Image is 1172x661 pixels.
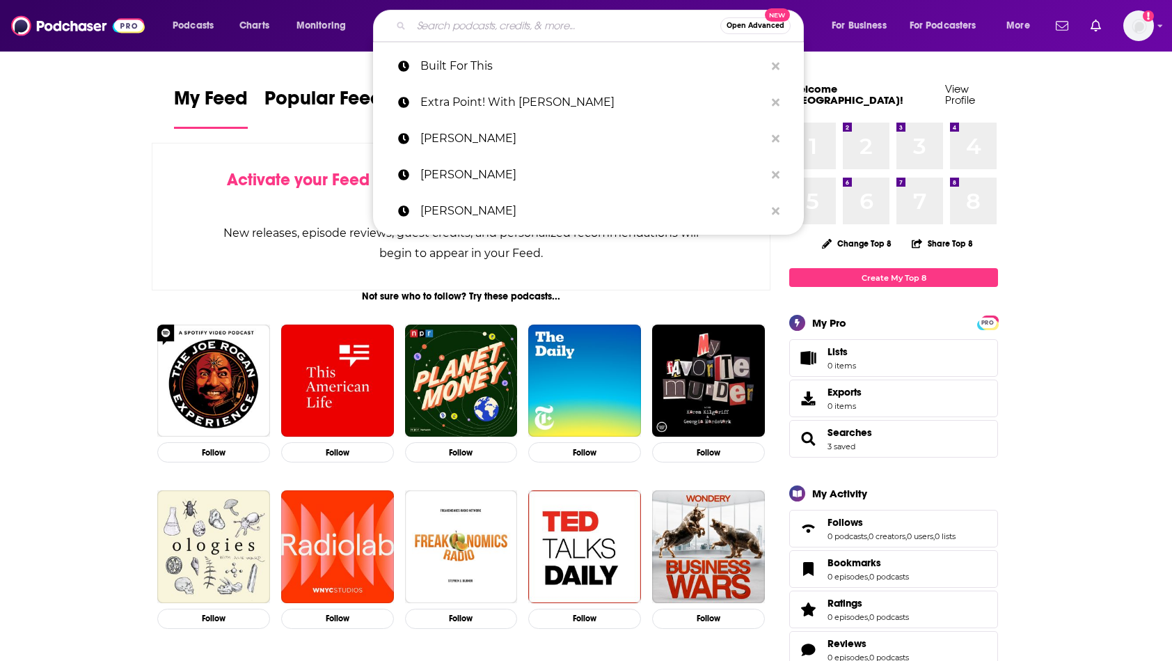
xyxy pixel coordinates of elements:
a: Ratings [827,597,909,609]
img: The Joe Rogan Experience [157,325,270,437]
span: Logged in as dkcsports [1123,10,1154,41]
a: Ratings [794,600,822,619]
a: 0 podcasts [827,531,867,541]
span: Reviews [827,637,866,650]
div: Search podcasts, credits, & more... [386,10,817,42]
button: Follow [157,609,270,629]
span: Podcasts [173,16,214,36]
span: Charts [239,16,269,36]
span: Follows [789,510,998,547]
span: Activate your Feed [227,169,370,190]
img: My Favorite Murder with Karen Kilgariff and Georgia Hardstark [652,325,765,437]
button: Follow [157,442,270,462]
span: Lists [794,348,822,368]
span: 0 items [827,401,862,411]
a: Popular Feed [264,86,383,129]
a: Show notifications dropdown [1050,14,1074,38]
span: , [868,612,869,622]
span: , [868,572,869,582]
button: open menu [287,15,364,37]
span: , [933,531,935,541]
a: [PERSON_NAME] [373,157,804,193]
a: Create My Top 8 [789,268,998,287]
a: Show notifications dropdown [1085,14,1107,38]
a: [PERSON_NAME] [373,193,804,229]
a: Built For This [373,48,804,84]
a: Searches [827,426,872,439]
a: 0 episodes [827,572,868,582]
button: Share Top 8 [911,230,974,257]
span: Monitoring [296,16,346,36]
a: Exports [789,380,998,417]
button: Follow [528,442,641,462]
input: Search podcasts, credits, & more... [411,15,720,37]
a: Business Wars [652,490,765,603]
div: My Activity [812,487,867,500]
img: User Profile [1123,10,1154,41]
a: 3 saved [827,442,855,451]
p: Extra Point! With Phil Jones [420,84,765,120]
p: Jay Busbee [420,193,765,229]
span: Searches [789,420,998,458]
span: , [867,531,869,541]
a: 0 podcasts [869,572,909,582]
button: open menu [822,15,904,37]
img: Planet Money [405,325,518,437]
span: Ratings [789,591,998,628]
a: Bookmarks [827,557,909,569]
a: PRO [979,317,996,327]
img: Freakonomics Radio [405,490,518,603]
div: New releases, episode reviews, guest credits, and personalized recommendations will begin to appe... [222,223,700,263]
img: This American Life [281,325,394,437]
p: Cassandra Negley [420,157,765,193]
a: Bookmarks [794,559,822,579]
p: Built For This [420,48,765,84]
span: Bookmarks [827,557,881,569]
span: Lists [827,345,856,358]
img: Radiolab [281,490,394,603]
p: Dan Wolken [420,120,765,157]
span: PRO [979,318,996,328]
img: The Daily [528,325,641,437]
div: My Pro [812,316,846,329]
span: Bookmarks [789,550,998,588]
a: Searches [794,429,822,449]
a: 0 lists [935,531,956,541]
button: Follow [281,609,394,629]
a: Podchaser - Follow, Share and Rate Podcasts [11,13,145,39]
span: 0 items [827,361,856,371]
button: open menu [901,15,997,37]
a: Follows [794,519,822,538]
a: 0 podcasts [869,612,909,622]
a: Charts [230,15,278,37]
span: Follows [827,516,863,529]
button: Change Top 8 [814,235,900,252]
span: Exports [827,386,862,398]
span: For Podcasters [910,16,976,36]
img: TED Talks Daily [528,490,641,603]
a: 0 creators [869,531,905,541]
span: Lists [827,345,848,358]
a: Reviews [794,640,822,660]
a: Follows [827,516,956,529]
button: Open AdvancedNew [720,17,791,34]
button: Follow [405,609,518,629]
a: View Profile [945,82,975,107]
button: Follow [652,609,765,629]
span: For Business [832,16,887,36]
a: Lists [789,339,998,377]
span: More [1006,16,1030,36]
span: New [765,8,790,22]
a: 0 episodes [827,612,868,622]
button: Show profile menu [1123,10,1154,41]
button: Follow [528,609,641,629]
span: Popular Feed [264,86,383,118]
